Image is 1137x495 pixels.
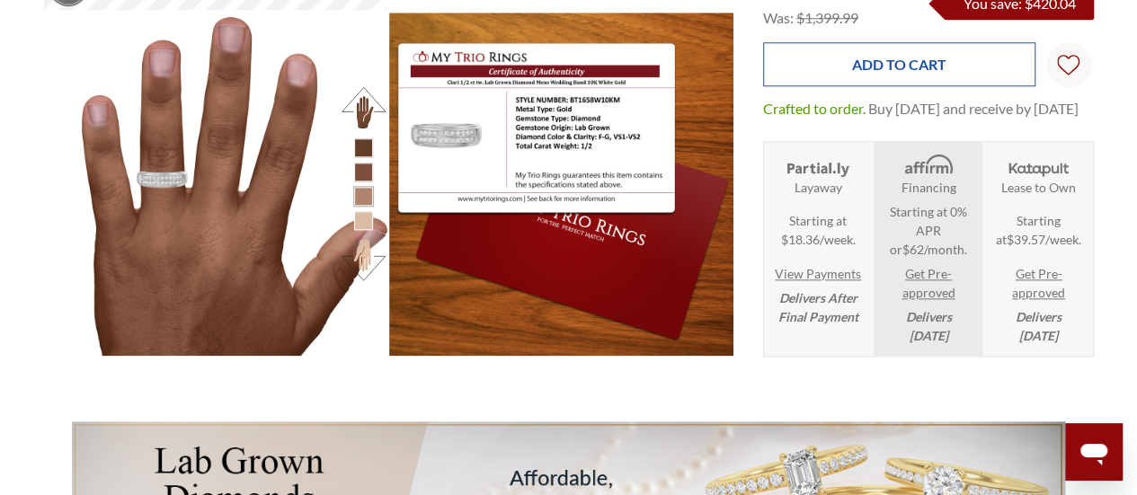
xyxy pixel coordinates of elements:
[1016,307,1061,345] em: Delivers
[905,307,951,345] em: Delivers
[990,264,1088,302] a: Get Pre-approved
[763,9,794,26] span: Was:
[795,178,842,197] strong: Layaway
[784,153,852,178] img: Layaway
[1065,423,1123,481] iframe: Button to launch messaging window
[901,178,955,197] strong: Financing
[879,264,977,302] a: Get Pre-approved
[894,153,963,178] img: Affirm
[1046,42,1091,87] a: Wish Lists
[1001,178,1076,197] strong: Lease to Own
[778,288,858,326] em: Delivers After Final Payment
[1019,328,1058,343] span: [DATE]
[879,202,977,259] span: Starting at 0% APR or /month.
[909,328,947,343] span: [DATE]
[763,98,866,119] dt: Crafted to order.
[763,42,1035,86] input: Add to Cart
[781,211,856,249] span: Starting at $18.36/week.
[389,13,733,356] img: Clari 1/2 ct tw. Lab Grown Diamonds Mens Band 10K White Gold
[796,9,858,26] span: $1,399.99
[984,142,1093,356] li: Katapult
[990,211,1088,249] span: Starting at .
[775,264,861,283] a: View Payments
[868,98,1079,119] dd: Buy [DATE] and receive by [DATE]
[1007,232,1079,247] span: $39.57/week
[902,242,924,257] span: $62
[44,13,387,356] img: Photo of Clari 1/2 ct tw. Lab Grown Diamonds Mens Band 10K White Gold [BT1658WM] [HT-3]
[1004,153,1072,178] img: Katapult
[764,142,873,337] li: Layaway
[874,142,982,356] li: Affirm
